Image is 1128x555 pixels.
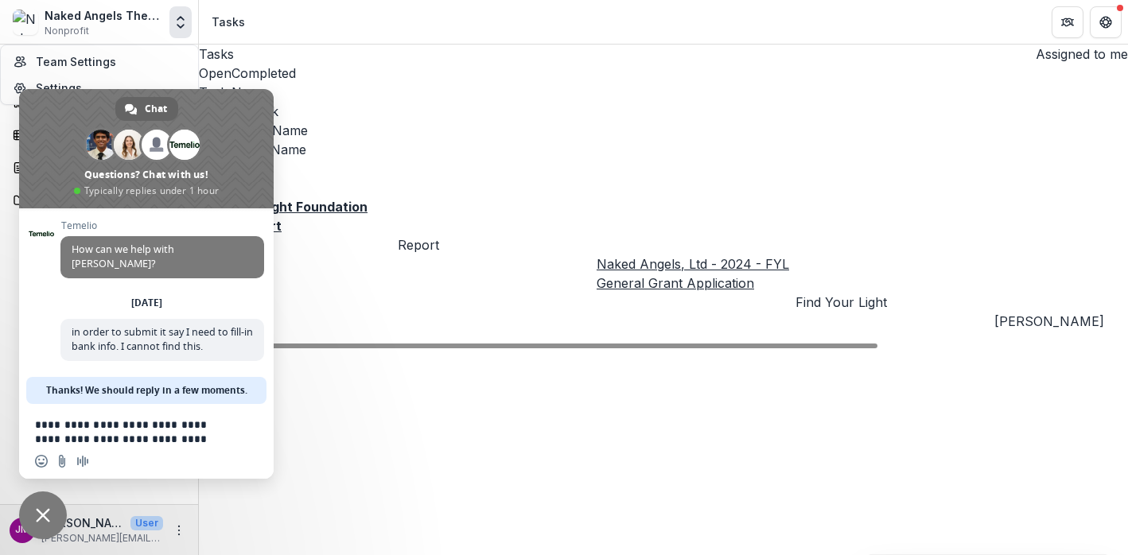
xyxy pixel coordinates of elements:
a: Find Your Light Foundation Grant Report [199,199,368,234]
div: Foundation Name [199,140,1128,159]
textarea: Compose your message... [35,404,226,444]
div: Find Your Light [795,293,994,312]
span: Thanks! We should reply in a few moments. [46,377,247,404]
div: Type of Task [199,102,1128,121]
span: Audio message [76,455,89,468]
div: Jean Marie McKee [15,525,29,535]
button: Get Help [1090,6,1122,38]
div: Submission Name [199,121,1128,140]
div: Assignee [199,159,1128,178]
button: More [169,521,189,540]
span: Nonprofit [45,24,89,38]
button: Open [199,64,231,83]
div: Due Date [199,178,1128,197]
a: Tasks [6,122,192,148]
nav: breadcrumb [205,10,251,33]
span: Temelio [60,220,264,231]
p: User [130,516,163,530]
a: Chat [115,97,178,121]
p: [PERSON_NAME] [41,514,124,531]
button: Completed [231,64,296,83]
button: Assigned to me [1029,45,1128,64]
a: Documents [6,187,192,213]
a: Proposals [6,154,192,180]
h2: Tasks [199,45,234,64]
div: Naked Angels Theater Co., Ltd [45,7,163,24]
button: Partners [1052,6,1083,38]
div: Task Name [199,83,1128,102]
span: in order to submit it say I need to fill-in bank info. I cannot find this. [72,325,253,353]
a: Close chat [19,491,67,539]
a: Naked Angels, Ltd - 2024 - FYL General Grant Application [597,256,789,291]
span: Chat [145,97,167,121]
p: [PERSON_NAME][EMAIL_ADDRESS][DOMAIN_NAME] [41,531,163,545]
span: Insert an emoji [35,455,48,468]
div: Tasks [212,14,245,30]
span: Send a file [56,455,68,468]
div: [DATE] [131,298,162,308]
div: Report [398,235,597,254]
img: Naked Angels Theater Co., Ltd [13,10,38,35]
span: How can we help with [PERSON_NAME]? [72,243,174,270]
button: Open entity switcher [169,6,192,38]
